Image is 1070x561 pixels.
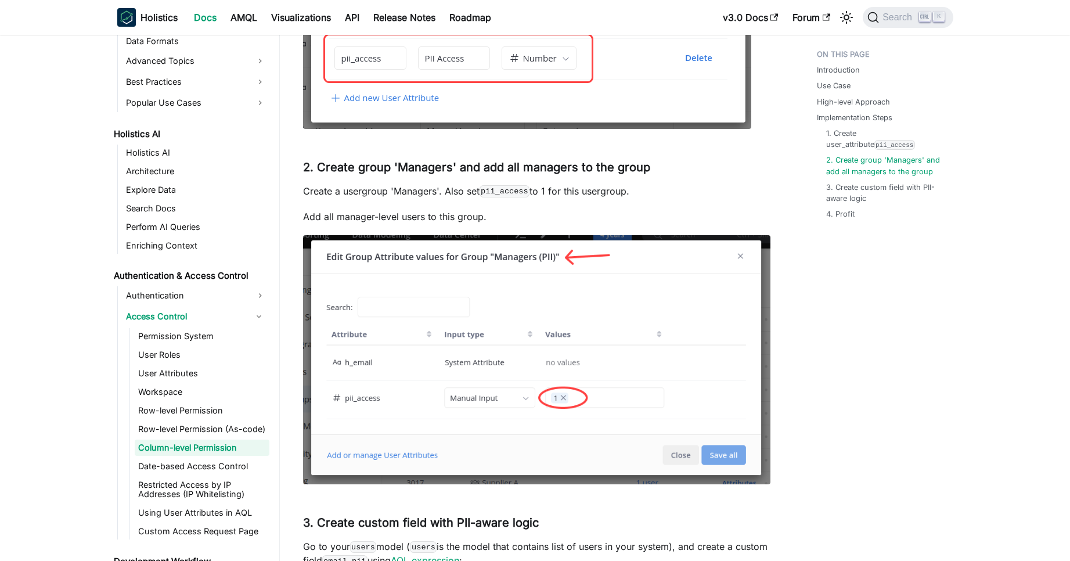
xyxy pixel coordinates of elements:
a: High-level Approach [817,96,890,107]
a: Advanced Topics [123,52,269,70]
a: User Attributes [135,365,269,382]
a: Access Control [123,307,248,326]
a: Holistics AI [123,145,269,161]
a: Authentication & Access Control [110,268,269,284]
a: Explore Data [123,182,269,198]
a: Row-level Permission (As-code) [135,421,269,437]
button: Search (Ctrl+K) [863,7,953,28]
a: Date-based Access Control [135,458,269,474]
button: Collapse sidebar category 'Access Control' [248,307,269,326]
a: Use Case [817,80,851,91]
kbd: K [933,12,945,22]
span: Search [879,12,919,23]
p: Add all manager-level users to this group. [303,210,770,224]
a: Implementation Steps [817,112,892,123]
a: Visualizations [264,8,338,27]
h3: 3. Create custom field with PII-aware logic [303,516,770,530]
a: Roadmap [442,8,498,27]
a: Enriching Context [123,238,269,254]
a: 1. Create user_attributepii_access [826,128,942,150]
a: 4. Profit [826,208,855,220]
a: v3.0 Docs [716,8,786,27]
a: HolisticsHolistics [117,8,178,27]
a: 3. Create custom field with PII-aware logic [826,182,942,204]
a: 2. Create group 'Managers' and add all managers to the group [826,154,942,177]
code: users [350,541,377,553]
a: Popular Use Cases [123,93,269,112]
a: Permission System [135,328,269,344]
h3: 2. Create group 'Managers' and add all managers to the group [303,160,770,175]
a: API [338,8,366,27]
a: Data Formats [123,33,269,49]
img: Holistics [117,8,136,27]
a: Restricted Access by IP Addresses (IP Whitelisting) [135,477,269,502]
a: Search Docs [123,200,269,217]
b: Holistics [140,10,178,24]
a: User Roles [135,347,269,363]
code: pii_access [874,140,915,150]
a: Holistics AI [110,126,269,142]
code: pii_access [480,185,530,197]
a: Authentication [123,286,269,305]
a: Architecture [123,163,269,179]
a: AMQL [224,8,264,27]
a: Introduction [817,64,860,75]
a: Row-level Permission [135,402,269,419]
a: Custom Access Request Page [135,523,269,540]
a: Column-level Permission [135,440,269,456]
a: Using User Attributes in AQL [135,505,269,521]
a: Docs [187,8,224,27]
nav: Docs sidebar [106,35,280,561]
a: Best Practices [123,73,269,91]
a: Forum [786,8,837,27]
a: Workspace [135,384,269,400]
button: Switch between dark and light mode (currently light mode) [837,8,856,27]
p: Create a usergroup 'Managers'. Also set to 1 for this usergroup. [303,184,770,198]
code: users [410,541,437,553]
a: Perform AI Queries [123,219,269,235]
img: Column-level Permission for PII [303,235,770,485]
a: Release Notes [366,8,442,27]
